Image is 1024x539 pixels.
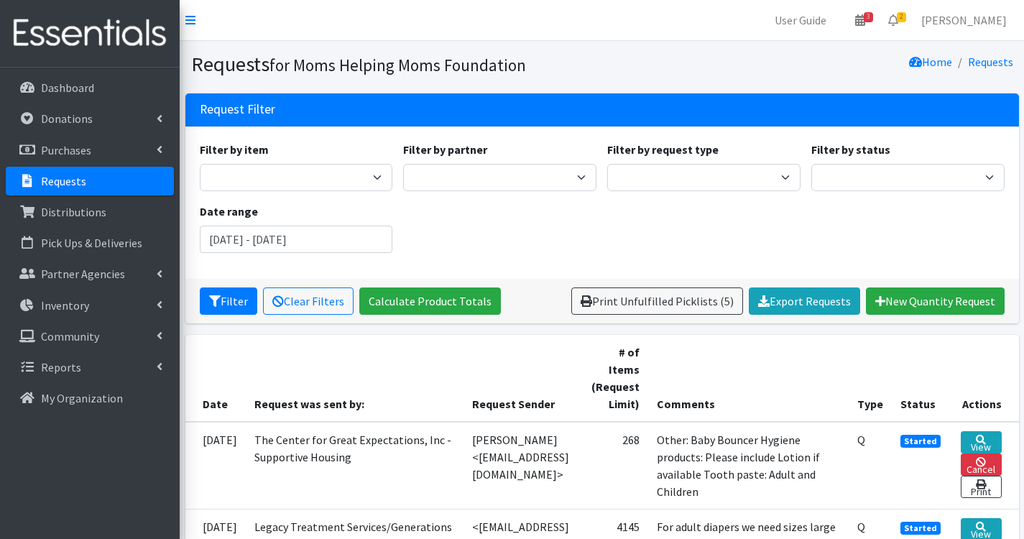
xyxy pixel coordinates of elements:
[41,360,81,374] p: Reports
[961,476,1001,498] a: Print
[763,6,838,34] a: User Guide
[648,422,849,510] td: Other: Baby Bouncer Hygiene products: Please include Lotion if available Tooth paste: Adult and C...
[41,329,99,344] p: Community
[749,287,860,315] a: Export Requests
[41,236,142,250] p: Pick Ups & Deliveries
[359,287,501,315] a: Calculate Product Totals
[892,335,952,422] th: Status
[41,80,94,95] p: Dashboard
[6,104,174,133] a: Donations
[185,422,246,510] td: [DATE]
[857,433,865,447] abbr: Quantity
[200,226,393,253] input: January 1, 2011 - December 31, 2011
[648,335,849,422] th: Comments
[909,55,952,69] a: Home
[403,141,487,158] label: Filter by partner
[6,322,174,351] a: Community
[857,520,865,534] abbr: Quantity
[200,141,269,158] label: Filter by item
[864,12,873,22] span: 3
[41,205,106,219] p: Distributions
[866,287,1005,315] a: New Quantity Request
[200,203,258,220] label: Date range
[41,143,91,157] p: Purchases
[6,229,174,257] a: Pick Ups & Deliveries
[607,141,719,158] label: Filter by request type
[185,335,246,422] th: Date
[849,335,892,422] th: Type
[961,453,1001,476] a: Cancel
[263,287,354,315] a: Clear Filters
[246,422,463,510] td: The Center for Great Expectations, Inc - Supportive Housing
[581,335,647,422] th: # of Items (Request Limit)
[897,12,906,22] span: 2
[952,335,1018,422] th: Actions
[6,291,174,320] a: Inventory
[968,55,1013,69] a: Requests
[41,111,93,126] p: Donations
[463,335,581,422] th: Request Sender
[246,335,463,422] th: Request was sent by:
[269,55,526,75] small: for Moms Helping Moms Foundation
[200,102,275,117] h3: Request Filter
[6,136,174,165] a: Purchases
[463,422,581,510] td: [PERSON_NAME] <[EMAIL_ADDRESS][DOMAIN_NAME]>
[6,198,174,226] a: Distributions
[811,141,890,158] label: Filter by status
[6,167,174,195] a: Requests
[41,391,123,405] p: My Organization
[41,298,89,313] p: Inventory
[900,435,941,448] span: Started
[41,267,125,281] p: Partner Agencies
[41,174,86,188] p: Requests
[6,9,174,57] img: HumanEssentials
[6,384,174,413] a: My Organization
[6,73,174,102] a: Dashboard
[200,287,257,315] button: Filter
[877,6,910,34] a: 2
[571,287,743,315] a: Print Unfulfilled Picklists (5)
[900,522,941,535] span: Started
[910,6,1018,34] a: [PERSON_NAME]
[844,6,877,34] a: 3
[581,422,647,510] td: 268
[961,431,1001,453] a: View
[191,52,597,77] h1: Requests
[6,259,174,288] a: Partner Agencies
[6,353,174,382] a: Reports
